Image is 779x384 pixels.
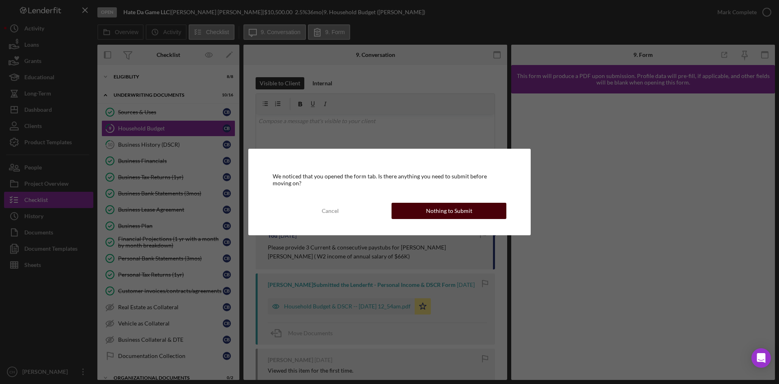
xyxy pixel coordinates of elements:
[392,203,506,219] button: Nothing to Submit
[322,203,339,219] div: Cancel
[273,203,387,219] button: Cancel
[273,173,506,186] div: We noticed that you opened the form tab. Is there anything you need to submit before moving on?
[426,203,472,219] div: Nothing to Submit
[751,348,771,368] div: Open Intercom Messenger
